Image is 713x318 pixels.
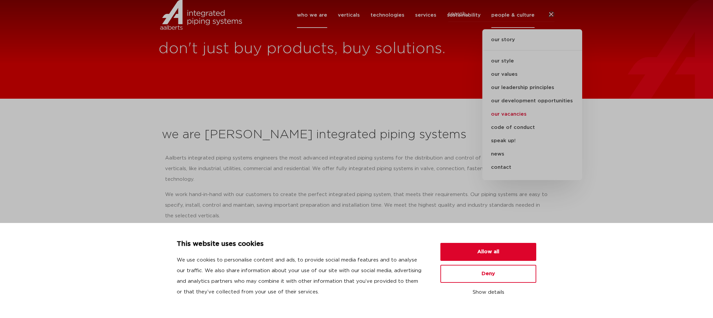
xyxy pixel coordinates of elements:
[482,36,582,51] a: our story
[440,243,536,261] button: Allow all
[482,148,582,161] a: news
[440,265,536,283] button: Deny
[338,2,360,28] a: verticals
[482,134,582,148] a: speak up!
[177,255,424,297] p: We use cookies to personalise content and ads, to provide social media features and to analyse ou...
[491,2,535,28] a: people & culture
[177,239,424,250] p: This website uses cookies
[297,2,327,28] a: who we are
[482,121,582,134] a: code of conduct
[482,54,582,68] a: our style
[297,2,535,28] nav: Menu
[482,81,582,94] a: our leadership principles
[165,153,548,185] p: Aalberts integrated piping systems engineers the most advanced integrated piping systems for the ...
[482,161,582,174] a: contact
[370,2,404,28] a: technologies
[482,108,582,121] a: our vacancies
[162,127,551,143] h2: we are [PERSON_NAME] integrated piping systems
[447,2,481,28] a: sustainability
[440,287,536,298] button: Show details
[482,94,582,108] a: our development opportunities
[482,68,582,81] a: our values
[415,2,436,28] a: services
[165,189,548,221] p: We work hand-in-hand with our customers to create the perfect integrated piping system, that meet...
[482,29,582,180] ul: people & culture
